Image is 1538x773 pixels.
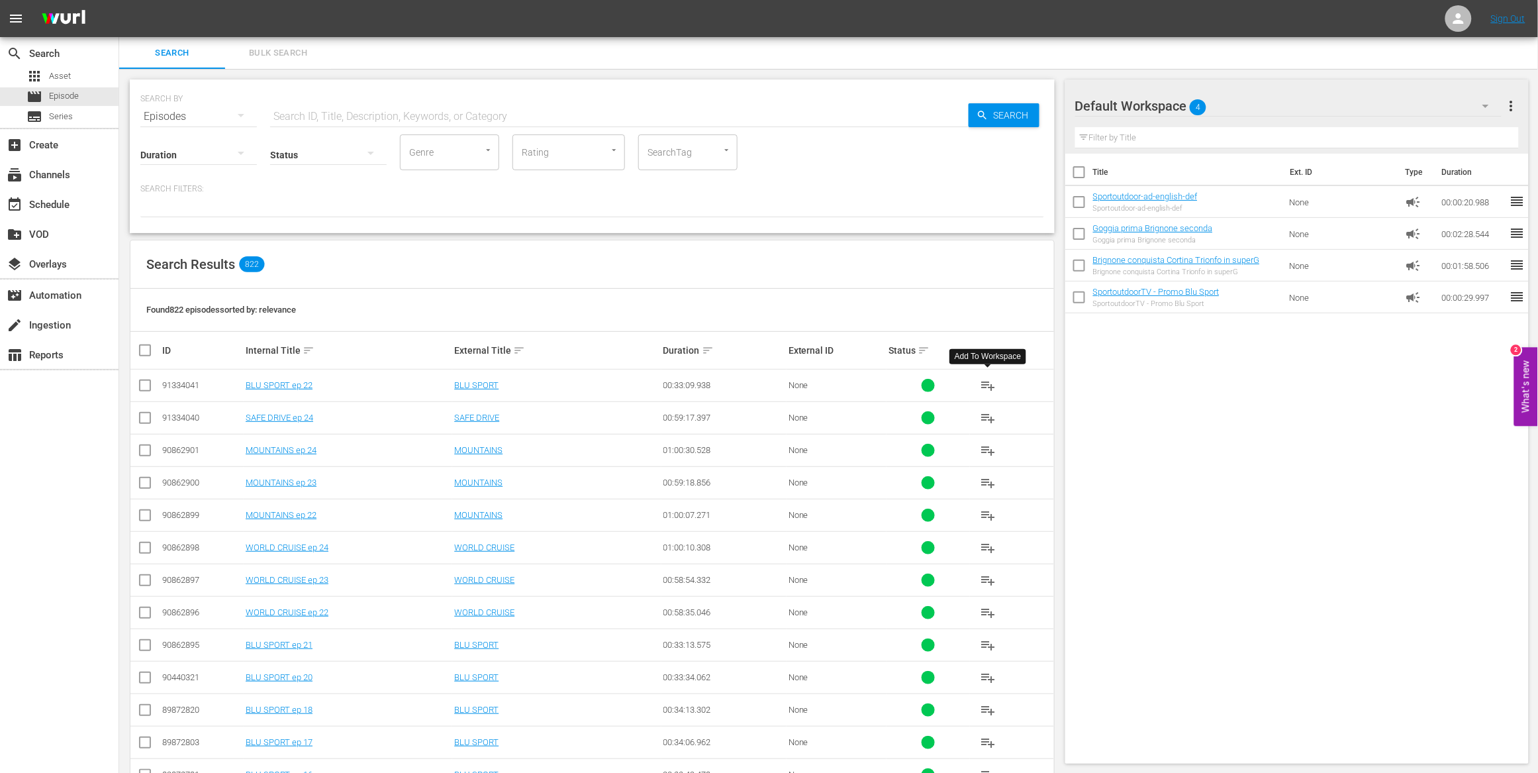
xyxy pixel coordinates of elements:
[1405,226,1421,242] span: Ad
[1190,93,1206,121] span: 4
[7,287,23,303] span: Automation
[1075,87,1502,125] div: Default Workspace
[454,445,503,455] a: MOUNTAINS
[454,575,514,585] a: WORLD CRUISE
[454,705,499,715] a: BLU SPORT
[789,575,885,585] div: None
[454,413,499,423] a: SAFE DRIVE
[162,510,242,520] div: 90862899
[1284,218,1400,250] td: None
[454,737,499,747] a: BLU SPORT
[162,737,242,747] div: 89872803
[1093,191,1198,201] a: Sportoutdoor-ad-english-def
[49,89,79,103] span: Episode
[162,607,242,617] div: 90862896
[1284,250,1400,282] td: None
[454,640,499,650] a: BLU SPORT
[980,540,996,556] span: playlist_add
[162,380,242,390] div: 91334041
[1405,289,1421,305] span: Ad
[513,344,525,356] span: sort
[789,737,885,747] div: None
[663,478,785,488] div: 00:59:18.856
[49,70,71,83] span: Asset
[8,11,24,26] span: menu
[246,510,316,520] a: MOUNTAINS ep 22
[246,342,450,358] div: Internal Title
[1509,289,1525,305] span: reorder
[26,68,42,84] span: Asset
[162,445,242,455] div: 90862901
[127,46,217,61] span: Search
[146,256,235,272] span: Search Results
[972,499,1004,531] button: playlist_add
[972,597,1004,629] button: playlist_add
[140,98,257,135] div: Episodes
[789,542,885,552] div: None
[146,305,296,315] span: Found 822 episodes sorted by: relevance
[246,737,312,747] a: BLU SPORT ep 17
[789,640,885,650] div: None
[162,542,242,552] div: 90862898
[454,510,503,520] a: MOUNTAINS
[1405,258,1421,274] span: Ad
[246,445,316,455] a: MOUNTAINS ep 24
[980,605,996,621] span: playlist_add
[26,89,42,105] span: Episode
[969,103,1039,127] button: Search
[162,640,242,650] div: 90862895
[7,256,23,272] span: Overlays
[162,705,242,715] div: 89872820
[7,167,23,183] span: Channels
[980,410,996,426] span: playlist_add
[988,103,1039,127] span: Search
[972,694,1004,726] button: playlist_add
[980,670,996,686] span: playlist_add
[1093,287,1220,297] a: SportoutdoorTV - Promo Blu Sport
[663,607,785,617] div: 00:58:35.046
[663,640,785,650] div: 00:33:13.575
[1397,154,1433,191] th: Type
[246,413,313,423] a: SAFE DRIVE ep 24
[663,737,785,747] div: 00:34:06.962
[918,344,930,356] span: sort
[162,478,242,488] div: 90862900
[663,510,785,520] div: 01:00:07.271
[233,46,323,61] span: Bulk Search
[454,478,503,488] a: MOUNTAINS
[162,413,242,423] div: 91334040
[789,380,885,390] div: None
[1093,236,1213,244] div: Goggia prima Brignone seconda
[663,705,785,715] div: 00:34:13.302
[246,575,328,585] a: WORLD CRUISE ep 23
[1514,347,1538,426] button: Open Feedback Widget
[1511,344,1521,355] div: 2
[980,442,996,458] span: playlist_add
[49,110,73,123] span: Series
[1509,225,1525,241] span: reorder
[246,672,312,682] a: BLU SPORT ep 20
[972,727,1004,758] button: playlist_add
[789,413,885,423] div: None
[1491,13,1525,24] a: Sign Out
[608,144,620,156] button: Open
[454,542,514,552] a: WORLD CRUISE
[1503,90,1519,122] button: more_vert
[789,345,885,356] div: External ID
[720,144,733,156] button: Open
[454,607,514,617] a: WORLD CRUISE
[246,705,312,715] a: BLU SPORT ep 18
[980,475,996,491] span: playlist_add
[246,542,328,552] a: WORLD CRUISE ep 24
[972,402,1004,434] button: playlist_add
[972,629,1004,661] button: playlist_add
[789,478,885,488] div: None
[454,342,659,358] div: External Title
[7,317,23,333] span: Ingestion
[1509,193,1525,209] span: reorder
[980,507,996,523] span: playlist_add
[1436,186,1509,218] td: 00:00:20.988
[7,197,23,213] span: Schedule
[663,380,785,390] div: 00:33:09.938
[454,380,499,390] a: BLU SPORT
